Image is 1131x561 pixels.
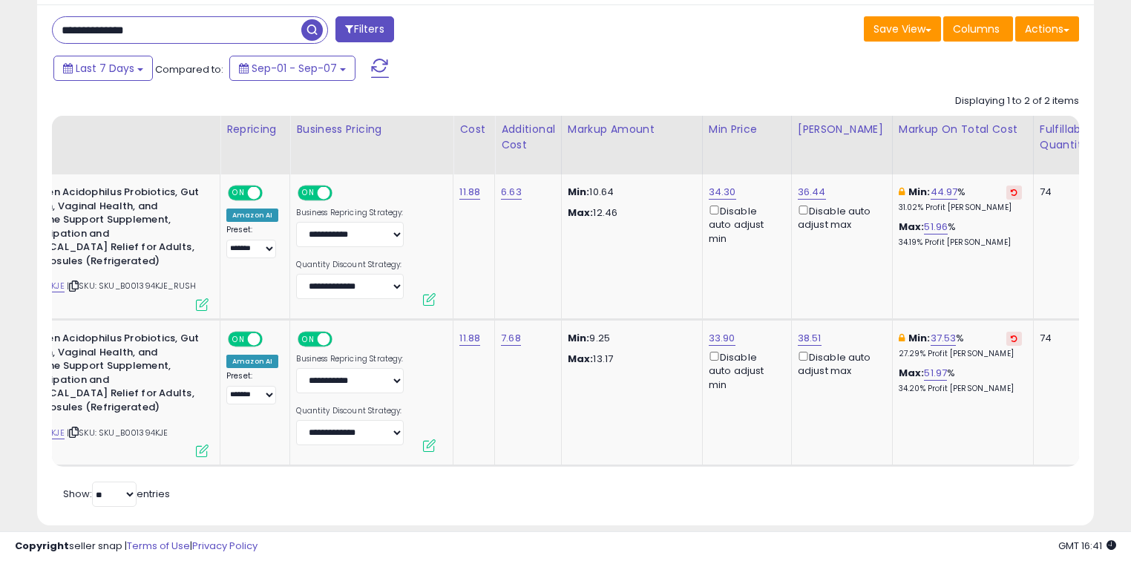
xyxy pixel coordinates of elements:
label: Quantity Discount Strategy: [296,260,404,270]
a: 7.68 [501,331,521,346]
label: Business Repricing Strategy: [296,208,404,218]
button: Columns [943,16,1013,42]
div: Preset: [226,371,278,404]
p: 13.17 [568,352,691,366]
strong: Min: [568,331,590,345]
div: Disable auto adjust min [709,203,780,246]
label: Business Repricing Strategy: [296,354,404,364]
div: 74 [1040,332,1086,345]
p: 9.25 [568,332,691,345]
div: Amazon AI [226,355,278,368]
a: 37.53 [931,331,957,346]
div: % [899,220,1022,248]
span: OFF [330,187,354,200]
span: OFF [260,333,284,346]
div: 74 [1040,186,1086,199]
div: Min Price [709,122,785,137]
b: Max: [899,366,925,380]
span: Sep-01 - Sep-07 [252,61,337,76]
a: Privacy Policy [192,539,258,553]
span: Last 7 Days [76,61,134,76]
b: Max: [899,220,925,234]
a: 11.88 [459,185,480,200]
div: % [899,367,1022,394]
div: Disable auto adjust max [798,349,881,378]
a: 6.63 [501,185,522,200]
p: 34.20% Profit [PERSON_NAME] [899,384,1022,394]
a: 34.30 [709,185,736,200]
div: % [899,186,1022,213]
p: 27.29% Profit [PERSON_NAME] [899,349,1022,359]
p: 12.46 [568,206,691,220]
div: Markup on Total Cost [899,122,1027,137]
strong: Min: [568,185,590,199]
a: 38.51 [798,331,822,346]
p: 10.64 [568,186,691,199]
span: ON [229,187,248,200]
span: | SKU: SKU_B001394KJE [67,427,168,439]
div: Additional Cost [501,122,555,153]
strong: Copyright [15,539,69,553]
div: Cost [459,122,488,137]
div: [PERSON_NAME] [798,122,886,137]
strong: Max: [568,352,594,366]
button: Sep-01 - Sep-07 [229,56,355,81]
b: Min: [908,185,931,199]
b: Florajen Acidophilus Probiotics, Gut Health, Vaginal Health, and Immune Support Supplement, Const... [19,332,200,418]
span: OFF [330,333,354,346]
div: Disable auto adjust max [798,203,881,232]
b: Florajen Acidophilus Probiotics, Gut Health, Vaginal Health, and Immune Support Supplement, Const... [19,186,200,272]
span: Columns [953,22,1000,36]
span: Show: entries [63,487,170,501]
span: ON [300,333,318,346]
button: Actions [1015,16,1079,42]
button: Last 7 Days [53,56,153,81]
div: Business Pricing [296,122,447,137]
p: 34.19% Profit [PERSON_NAME] [899,237,1022,248]
button: Filters [335,16,393,42]
span: Compared to: [155,62,223,76]
a: 51.97 [924,366,947,381]
span: OFF [260,187,284,200]
div: Preset: [226,225,278,258]
span: | SKU: SKU_B001394KJE_RUSH [67,280,196,292]
div: Amazon AI [226,209,278,222]
div: Fulfillable Quantity [1040,122,1091,153]
strong: Max: [568,206,594,220]
a: 44.97 [931,185,958,200]
div: Repricing [226,122,283,137]
a: 51.96 [924,220,948,234]
span: 2025-09-15 16:41 GMT [1058,539,1116,553]
div: seller snap | | [15,539,258,554]
a: 36.44 [798,185,826,200]
th: The percentage added to the cost of goods (COGS) that forms the calculator for Min & Max prices. [892,116,1033,174]
button: Save View [864,16,941,42]
div: Disable auto adjust min [709,349,780,392]
div: Markup Amount [568,122,696,137]
p: 31.02% Profit [PERSON_NAME] [899,203,1022,213]
div: % [899,332,1022,359]
b: Min: [908,331,931,345]
span: ON [300,187,318,200]
label: Quantity Discount Strategy: [296,406,404,416]
div: Displaying 1 to 2 of 2 items [955,94,1079,108]
a: 33.90 [709,331,735,346]
a: 11.88 [459,331,480,346]
span: ON [229,333,248,346]
a: Terms of Use [127,539,190,553]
